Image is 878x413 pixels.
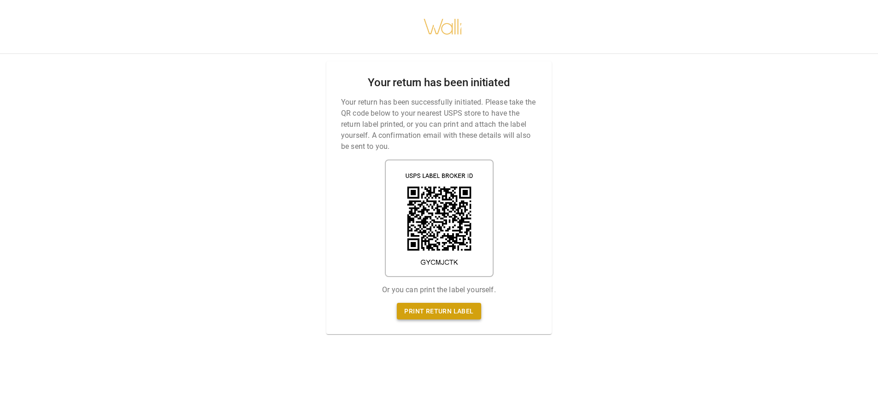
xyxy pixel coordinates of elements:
a: Print return label [397,303,481,320]
img: shipping label qr code [385,159,494,277]
img: walli-inc.myshopify.com [423,7,463,47]
p: Your return has been successfully initiated. Please take the QR code below to your nearest USPS s... [341,97,537,152]
p: Or you can print the label yourself. [382,284,495,295]
h2: Your return has been initiated [368,76,510,89]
